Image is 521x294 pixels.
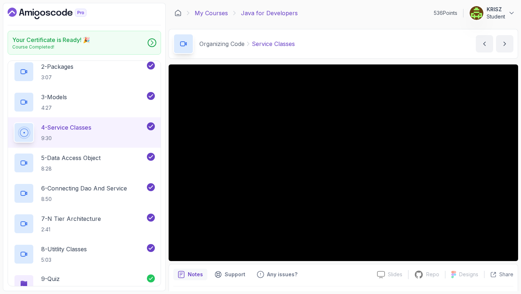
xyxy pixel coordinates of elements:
p: Share [499,271,513,278]
p: Organizing Code [199,39,245,48]
p: Slides [388,271,402,278]
p: 9:30 [41,135,91,142]
p: Java for Developers [241,9,298,17]
p: 5 - Data Access Object [41,154,101,162]
a: Your Certificate is Ready! 🎉Course Completed! [8,31,161,55]
p: Notes [188,271,203,278]
button: 3-Models4:27 [14,92,155,112]
button: 7-N Tier Architecture2:41 [14,214,155,234]
p: KRISZ [487,6,505,13]
button: 2-Packages3:07 [14,62,155,82]
p: 8:28 [41,165,101,172]
iframe: 4 - Service Classes [169,64,518,261]
p: 3:07 [41,74,73,81]
p: 4:27 [41,104,67,112]
p: 9 - Quiz [41,274,60,283]
p: Repo [426,271,439,278]
button: Share [484,271,513,278]
p: 2:41 [41,226,101,233]
button: next content [496,35,513,52]
p: 3 - Models [41,93,67,101]
p: Course Completed! [12,44,90,50]
p: 4 - Service Classes [41,123,91,132]
button: notes button [173,269,207,280]
p: 7 - N Tier Architecture [41,214,101,223]
p: 8:50 [41,196,127,203]
h2: Your Certificate is Ready! 🎉 [12,35,90,44]
p: 536 Points [434,9,457,17]
button: 4-Service Classes9:30 [14,122,155,143]
button: 6-Connecting Dao And Service8:50 [14,183,155,203]
p: Support [225,271,245,278]
p: Any issues? [267,271,297,278]
p: Designs [459,271,478,278]
button: Feedback button [253,269,302,280]
a: Dashboard [8,8,103,19]
button: 5-Data Access Object8:28 [14,153,155,173]
p: 5:03 [41,256,87,264]
p: 2 - Packages [41,62,73,71]
p: Student [487,13,505,20]
p: Service Classes [252,39,295,48]
a: My Courses [195,9,228,17]
button: Support button [210,269,250,280]
a: Dashboard [174,9,182,17]
button: previous content [476,35,493,52]
button: user profile imageKRISZStudent [469,6,515,20]
p: 6 - Connecting Dao And Service [41,184,127,193]
button: 8-Utitlity Classes5:03 [14,244,155,264]
p: 8 - Utitlity Classes [41,245,87,253]
img: user profile image [470,6,483,20]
